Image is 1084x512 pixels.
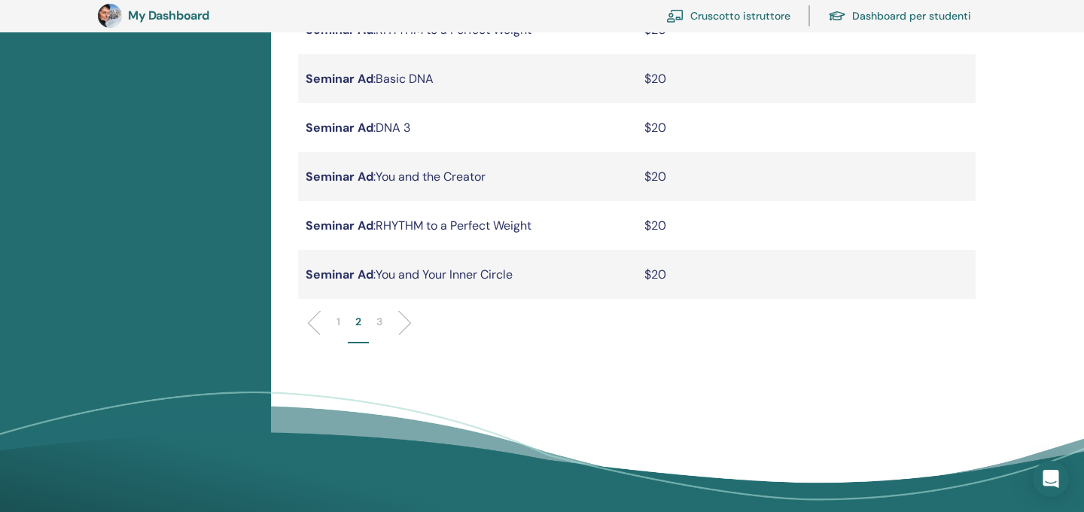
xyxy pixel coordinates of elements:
td: $20 [637,201,976,250]
b: Seminar Ad [306,22,373,38]
p: 1 [336,314,340,330]
img: chalkboard-teacher.svg [666,9,684,23]
img: default.jpg [98,4,122,28]
b: Seminar Ad [306,267,373,282]
td: $20 [637,54,976,103]
b: Seminar Ad [306,218,373,233]
td: $20 [637,250,976,299]
b: Seminar Ad [306,169,373,184]
b: Seminar Ad [306,71,373,87]
td: : You and Your Inner Circle [298,250,637,299]
td: $20 [637,152,976,201]
h3: My Dashboard [128,8,279,23]
td: : Basic DNA [298,54,637,103]
p: 3 [376,314,382,330]
td: $20 [637,103,976,152]
div: Open Intercom Messenger [1033,461,1069,497]
td: : RHYTHM to a Perfect Weight [298,201,637,250]
td: : You and the Creator [298,152,637,201]
td: : DNA 3 [298,103,637,152]
img: graduation-cap.svg [828,10,846,23]
p: 2 [355,314,361,330]
b: Seminar Ad [306,120,373,136]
